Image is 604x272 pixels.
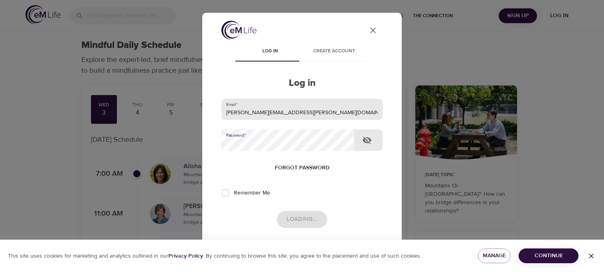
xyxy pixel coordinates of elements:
[221,42,383,62] div: disabled tabs example
[168,252,203,260] b: Privacy Policy
[272,161,333,175] button: Forgot password
[363,21,383,40] button: close
[484,251,505,261] span: Manage
[525,251,572,261] span: Continue
[307,47,361,56] span: Create account
[221,21,257,40] img: logo
[275,163,330,173] span: Forgot password
[221,77,383,89] h2: Log in
[234,189,270,197] span: Remember Me
[243,47,297,56] span: Log in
